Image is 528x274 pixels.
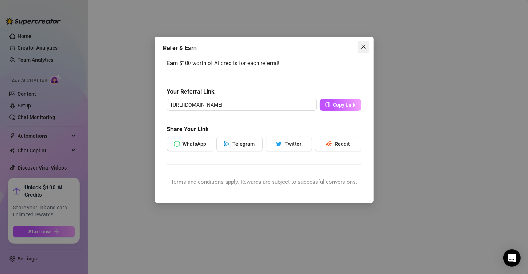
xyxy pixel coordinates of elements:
button: sendTelegram [216,137,263,151]
span: reddit [326,141,332,147]
span: close [361,44,366,50]
span: Copy Link [333,102,356,108]
span: Close [358,44,369,50]
div: Open Intercom Messenger [503,249,521,267]
span: send [224,141,230,147]
span: twitter [276,141,282,147]
button: redditReddit [315,137,361,151]
h5: Your Referral Link [167,87,361,96]
span: message [174,141,180,147]
button: Close [358,41,369,53]
div: Refer & Earn [163,44,365,53]
button: Copy Link [320,99,361,111]
div: Earn $100 worth of AI credits for each referral! [167,59,361,68]
span: copy [325,102,330,107]
button: twitterTwitter [266,137,312,151]
span: Twitter [285,141,301,147]
button: messageWhatsApp [167,137,213,151]
span: Reddit [335,141,350,147]
div: Terms and conditions apply. Rewards are subject to successful conversions. [167,178,361,187]
span: WhatsApp [183,141,207,147]
h5: Share Your Link [167,125,361,134]
span: Telegram [233,141,255,147]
